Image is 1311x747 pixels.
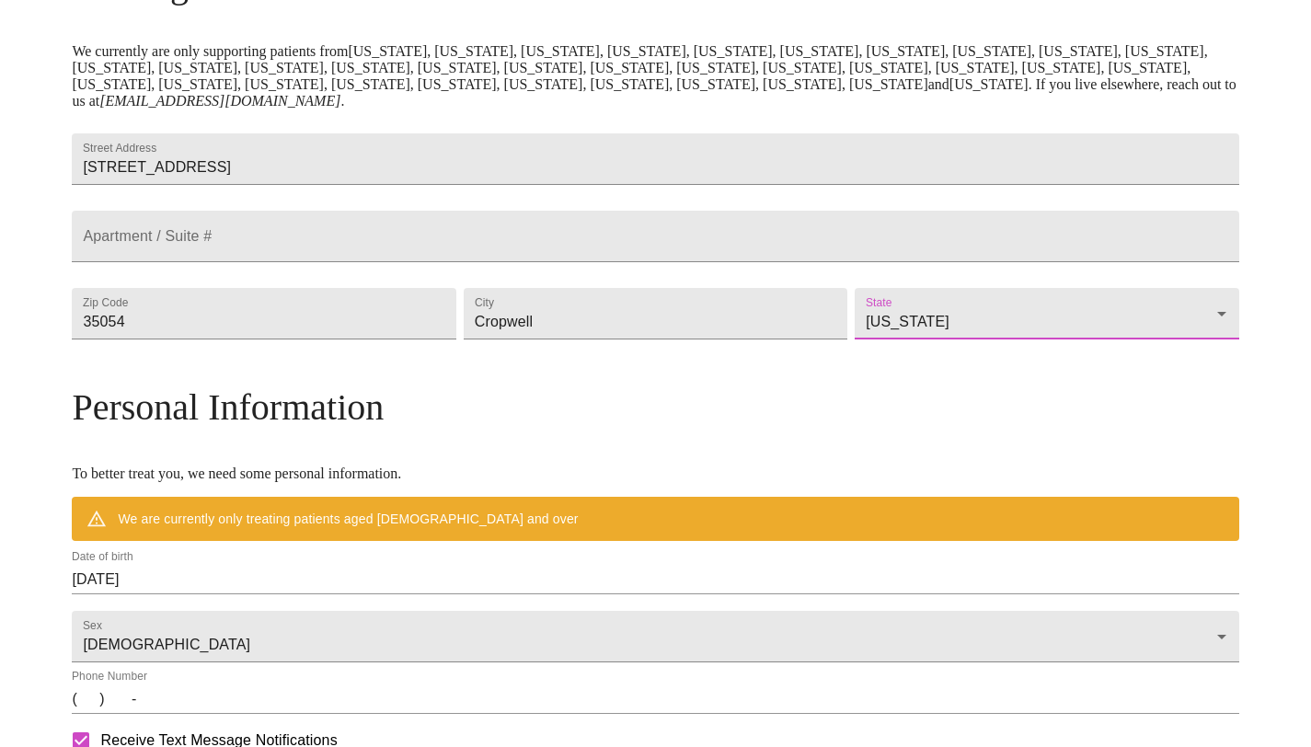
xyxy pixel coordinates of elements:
p: We currently are only supporting patients from [US_STATE], [US_STATE], [US_STATE], [US_STATE], [U... [72,43,1238,109]
h3: Personal Information [72,385,1238,429]
label: Phone Number [72,672,147,683]
p: To better treat you, we need some personal information. [72,465,1238,482]
div: [US_STATE] [855,288,1238,339]
em: [EMAIL_ADDRESS][DOMAIN_NAME] [99,93,340,109]
div: [DEMOGRAPHIC_DATA] [72,611,1238,662]
div: We are currently only treating patients aged [DEMOGRAPHIC_DATA] and over [118,502,578,535]
label: Date of birth [72,552,133,563]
